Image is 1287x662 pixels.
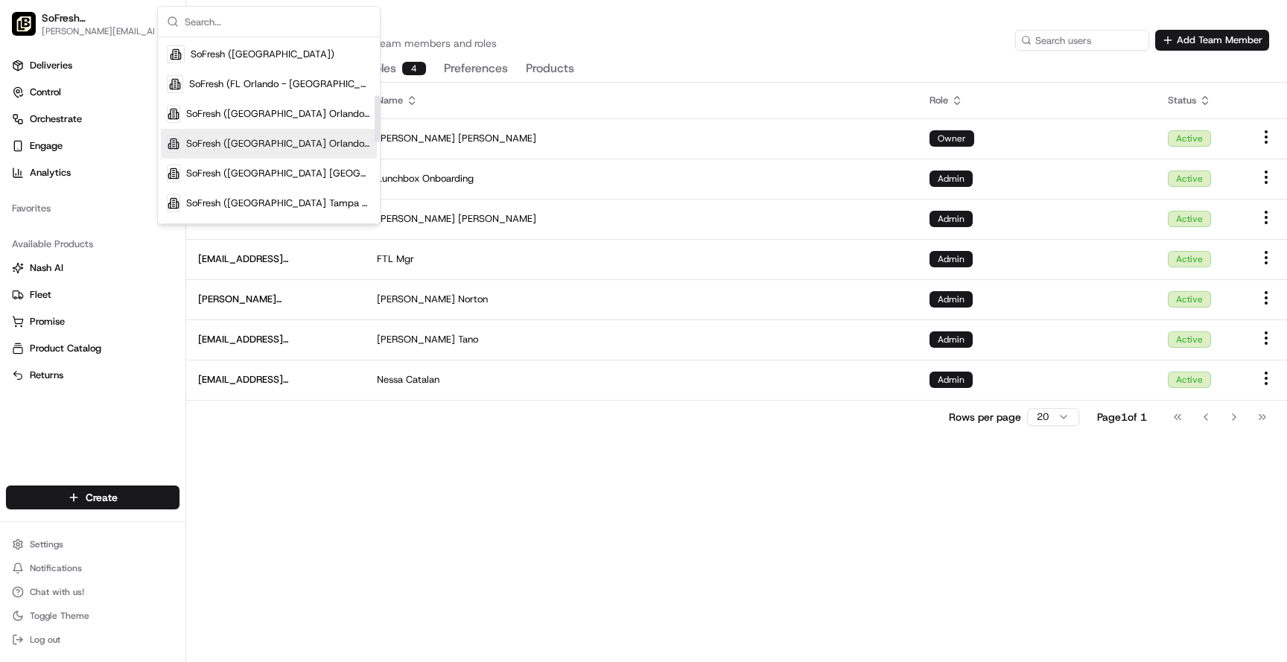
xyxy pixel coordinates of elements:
[46,231,109,243] span: Regen Pajulas
[6,161,179,185] a: Analytics
[253,147,271,165] button: Start new chat
[929,94,1144,107] div: Role
[30,333,114,348] span: Knowledge Base
[458,212,536,226] span: [PERSON_NAME]
[158,37,380,224] div: Suggestions
[406,373,439,386] span: Catalan
[9,327,120,354] a: 📗Knowledge Base
[67,142,244,157] div: Start new chat
[6,486,179,509] button: Create
[377,252,393,266] span: FTL
[1168,211,1211,227] div: Active
[929,331,973,348] div: Admin
[1168,372,1211,388] div: Active
[1168,331,1211,348] div: Active
[6,107,179,131] button: Orchestrate
[124,271,129,283] span: •
[6,6,154,42] button: SoFresh (FL Fort Lauderdale - Flagler Village)SoFresh ([GEOGRAPHIC_DATA] [GEOGRAPHIC_DATA] - [GEO...
[30,272,42,284] img: 1736555255976-a54dd68f-1ca7-489b-9aae-adbdc363a1c4
[12,288,174,302] a: Fleet
[15,142,42,169] img: 1736555255976-a54dd68f-1ca7-489b-9aae-adbdc363a1c4
[15,334,27,346] div: 📗
[12,261,174,275] a: Nash AI
[39,96,268,112] input: Got a question? Start typing here...
[120,231,150,243] span: [DATE]
[396,252,414,266] span: Mgr
[12,342,174,355] a: Product Catalog
[6,605,179,626] button: Toggle Theme
[186,107,371,121] span: SoFresh ([GEOGRAPHIC_DATA] Orlando - [PERSON_NAME])
[30,538,63,550] span: Settings
[1097,410,1147,424] div: Page 1 of 1
[949,410,1021,424] p: Rows per page
[6,582,179,602] button: Chat with us!
[191,48,334,61] span: SoFresh ([GEOGRAPHIC_DATA])
[6,54,179,77] a: Deliveries
[15,15,45,45] img: Nash
[30,586,84,598] span: Chat with us!
[186,167,371,180] span: SoFresh ([GEOGRAPHIC_DATA] [GEOGRAPHIC_DATA] - [GEOGRAPHIC_DATA])
[30,112,82,126] span: Orchestrate
[422,172,474,185] span: Onboarding
[30,315,65,328] span: Promise
[15,194,100,206] div: Past conversations
[12,12,36,36] img: SoFresh (FL Fort Lauderdale - Flagler Village)
[402,62,426,75] div: 4
[105,369,180,381] a: Powered byPylon
[377,132,455,145] span: [PERSON_NAME]
[30,610,89,622] span: Toggle Theme
[30,261,63,275] span: Nash AI
[929,372,973,388] div: Admin
[15,60,271,83] p: Welcome 👋
[526,57,574,82] button: Products
[1015,30,1149,51] input: Search users
[67,157,205,169] div: We're available if you need us!
[186,197,371,210] span: SoFresh ([GEOGRAPHIC_DATA] Tampa - [GEOGRAPHIC_DATA])
[141,333,239,348] span: API Documentation
[1168,171,1211,187] div: Active
[6,256,179,280] button: Nash AI
[42,25,165,37] span: [PERSON_NAME][EMAIL_ADDRESS][DOMAIN_NAME]
[42,10,148,25] span: SoFresh ([GEOGRAPHIC_DATA] [GEOGRAPHIC_DATA] - [GEOGRAPHIC_DATA])
[198,373,353,386] span: [EMAIL_ADDRESS][DOMAIN_NAME]
[120,327,245,354] a: 💻API Documentation
[929,291,973,308] div: Admin
[198,333,353,346] span: [EMAIL_ADDRESS][DOMAIN_NAME]
[377,212,455,226] span: [PERSON_NAME]
[929,171,973,187] div: Admin
[377,333,455,346] span: [PERSON_NAME]
[6,629,179,650] button: Log out
[30,562,82,574] span: Notifications
[30,139,63,153] span: Engage
[30,342,101,355] span: Product Catalog
[15,217,39,241] img: Regen Pajulas
[6,80,179,104] button: Control
[6,310,179,334] button: Promise
[1168,251,1211,267] div: Active
[231,191,271,209] button: See all
[30,232,42,244] img: 1736555255976-a54dd68f-1ca7-489b-9aae-adbdc363a1c4
[189,77,371,91] span: SoFresh (FL Orlando - [GEOGRAPHIC_DATA])
[148,369,180,381] span: Pylon
[30,59,72,72] span: Deliveries
[6,134,179,158] button: Engage
[444,57,508,82] button: Preferences
[1168,94,1233,107] div: Status
[377,172,419,185] span: Lunchbox
[458,293,488,306] span: Norton
[31,142,58,169] img: 1738778727109-b901c2ba-d612-49f7-a14d-d897ce62d23f
[1155,30,1269,51] button: Add Team Member
[6,337,179,360] button: Product Catalog
[112,231,117,243] span: •
[12,315,174,328] a: Promise
[6,534,179,555] button: Settings
[6,197,179,220] div: Favorites
[198,252,353,266] span: [EMAIL_ADDRESS][DOMAIN_NAME]
[377,293,455,306] span: [PERSON_NAME]
[6,558,179,579] button: Notifications
[458,132,536,145] span: [PERSON_NAME]
[46,271,121,283] span: [PERSON_NAME]
[367,57,426,82] button: Roles
[132,271,162,283] span: [DATE]
[186,137,371,150] span: SoFresh ([GEOGRAPHIC_DATA] Orlando - [GEOGRAPHIC_DATA])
